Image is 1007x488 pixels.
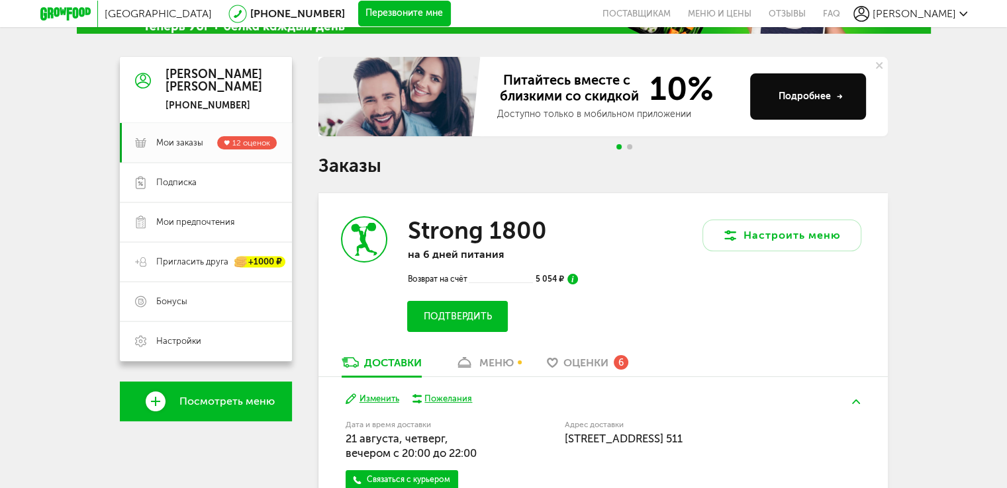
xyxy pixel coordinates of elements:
span: [PERSON_NAME] [873,7,956,20]
a: Оценки 6 [540,355,635,376]
span: Go to slide 2 [627,144,632,149]
span: Мои предпочтения [156,216,234,228]
h3: Strong 1800 [407,216,546,245]
div: Подробнее [779,90,843,103]
label: Дата и время доставки [346,421,497,428]
a: Бонусы [120,282,292,321]
span: Мои заказы [156,137,203,149]
span: 12 оценок [232,138,270,147]
span: Настройки [156,335,201,347]
span: Питайтесь вместе с близкими со скидкой [497,72,642,105]
button: Пожелания [412,393,473,405]
div: меню [479,356,514,369]
a: Доставки [335,355,428,376]
button: Изменить [346,393,399,405]
a: Подписка [120,163,292,202]
a: Пригласить друга +1000 ₽ [120,242,292,282]
div: [PERSON_NAME] [PERSON_NAME] [166,68,262,95]
span: Бонусы [156,296,187,307]
a: Мои заказы 12 оценок [120,123,292,163]
div: Доступно только в мобильном приложении [497,108,740,121]
span: [STREET_ADDRESS] 511 [565,432,683,445]
a: [PHONE_NUMBER] [250,7,345,20]
span: Подписка [156,177,197,188]
div: Возврат на счёт [407,272,469,286]
span: Оценки [563,356,608,369]
span: Пригласить друга [156,256,228,268]
h1: Заказы [318,157,888,175]
p: на 6 дней питания [407,248,579,261]
span: Go to slide 1 [616,144,622,149]
div: Доставки [364,356,422,369]
img: arrow-up-green.5eb5f82.svg [852,399,860,404]
span: 10% [642,72,714,105]
img: family-banner.579af9d.jpg [318,57,484,136]
label: Адрес доставки [565,421,812,428]
div: [PHONE_NUMBER] [166,100,262,112]
a: Мои предпочтения [120,202,292,242]
div: 6 [614,355,628,370]
a: Настройки [120,321,292,361]
span: 21 августа, четверг, вечером c 20:00 до 22:00 [346,432,477,459]
a: меню [448,355,520,376]
button: Подтвердить [407,301,507,332]
button: Настроить меню [702,220,861,251]
button: Перезвоните мне [358,1,451,27]
span: Посмотреть меню [179,395,275,407]
span: 5 054 ₽ [533,272,578,286]
span: [GEOGRAPHIC_DATA] [105,7,212,20]
div: +1000 ₽ [235,257,285,268]
button: Подробнее [750,73,866,120]
a: Посмотреть меню [120,382,292,421]
div: Пожелания [424,393,472,405]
